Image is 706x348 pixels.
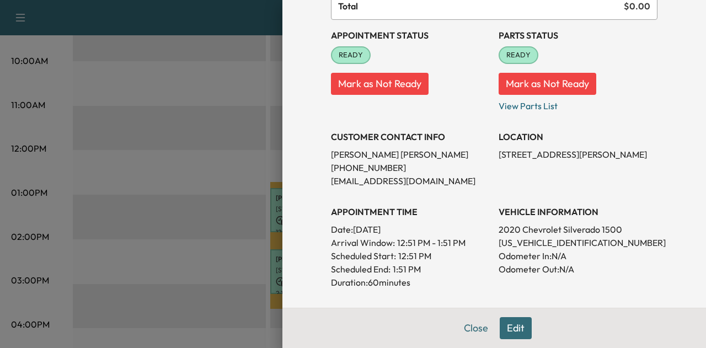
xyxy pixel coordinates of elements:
[499,95,657,113] p: View Parts List
[331,205,490,218] h3: APPOINTMENT TIME
[332,50,370,61] span: READY
[331,249,396,263] p: Scheduled Start:
[499,249,657,263] p: Odometer In: N/A
[331,161,490,174] p: [PHONE_NUMBER]
[499,223,657,236] p: 2020 Chevrolet Silverado 1500
[499,130,657,143] h3: LOCATION
[331,29,490,42] h3: Appointment Status
[331,276,490,289] p: Duration: 60 minutes
[331,236,490,249] p: Arrival Window:
[331,307,490,320] h3: History
[393,263,421,276] p: 1:51 PM
[499,148,657,161] p: [STREET_ADDRESS][PERSON_NAME]
[499,29,657,42] h3: Parts Status
[457,317,495,339] button: Close
[500,317,532,339] button: Edit
[499,236,657,249] p: [US_VEHICLE_IDENTIFICATION_NUMBER]
[331,148,490,161] p: [PERSON_NAME] [PERSON_NAME]
[500,50,537,61] span: READY
[331,130,490,143] h3: CUSTOMER CONTACT INFO
[499,307,657,320] h3: CONTACT CUSTOMER
[397,236,466,249] span: 12:51 PM - 1:51 PM
[331,73,429,95] button: Mark as Not Ready
[499,263,657,276] p: Odometer Out: N/A
[331,223,490,236] p: Date: [DATE]
[331,174,490,188] p: [EMAIL_ADDRESS][DOMAIN_NAME]
[499,73,596,95] button: Mark as Not Ready
[331,263,391,276] p: Scheduled End:
[398,249,431,263] p: 12:51 PM
[499,205,657,218] h3: VEHICLE INFORMATION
